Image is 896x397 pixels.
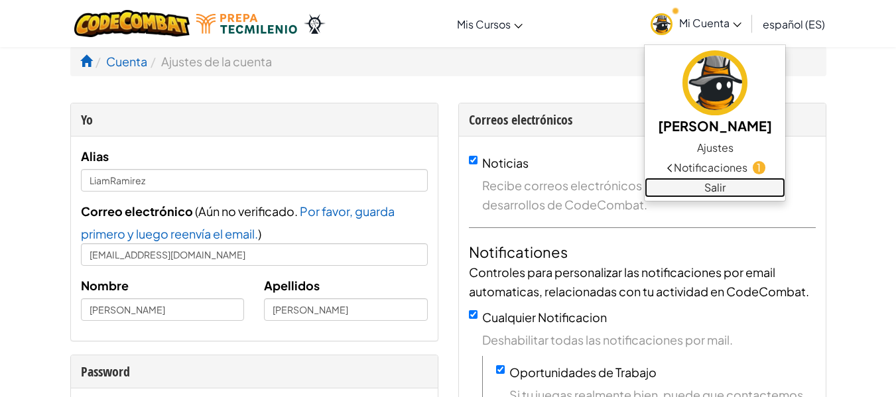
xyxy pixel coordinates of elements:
label: Nombre [81,276,129,295]
span: Recibe correos electrónicos con las últimas noticias y desarrollos de CodeCombat. [482,176,816,214]
a: Mi Cuenta [644,3,748,44]
span: Aún no verificado. [198,203,300,219]
a: Ajustes [645,138,785,158]
img: avatar [651,13,672,35]
label: Noticias [482,155,529,170]
label: Oportunidades de Trabajo [509,365,657,380]
span: Correo electrónico [81,203,193,219]
span: Mi Cuenta [679,16,741,30]
a: Salir [645,178,785,198]
div: Yo [81,110,428,129]
label: Apellidos [264,276,320,295]
span: ) [258,226,261,241]
a: español (ES) [756,6,832,42]
span: Controles para personalizar las notificaciones por email automaticas, relacionadas con tu activid... [469,264,809,299]
img: Ozaria [304,14,325,34]
h5: [PERSON_NAME] [658,115,772,136]
span: español (ES) [763,17,825,31]
h4: Notificationes [469,241,816,262]
img: Tecmilenio logo [196,14,297,34]
span: Mis Cursos [457,17,511,31]
li: Ajustes de la cuenta [147,52,272,71]
div: Password [81,362,428,381]
label: Alias [81,146,109,166]
img: CodeCombat logo [74,10,190,37]
span: ( [193,203,198,219]
span: Deshabilitar todas las notificaciones por mail. [482,330,816,349]
span: Notificaciones [674,160,747,176]
a: Notificaciones1 [645,158,785,178]
a: [PERSON_NAME] [645,48,785,138]
span: 1 [753,161,765,174]
a: Mis Cursos [450,6,529,42]
label: Cualquier Notificacion [482,310,607,325]
img: avatar [682,50,747,115]
div: Correos electrónicos [469,110,816,129]
a: Cuenta [106,54,147,69]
